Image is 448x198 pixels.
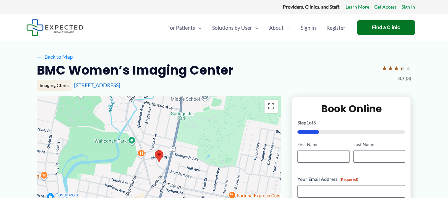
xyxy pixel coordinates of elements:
[387,62,393,74] span: ★
[284,16,290,39] span: Menu Toggle
[402,3,415,11] a: Sign In
[283,4,341,10] strong: Providers, Clinics, and Staff:
[37,62,234,78] h2: BMC Women’s Imaging Center
[399,62,405,74] span: ★
[207,16,264,39] a: Solutions by UserMenu Toggle
[393,62,399,74] span: ★
[398,74,405,83] span: 3.7
[265,100,278,113] button: Toggle fullscreen view
[297,120,405,125] p: Step of
[340,177,358,182] span: (Required)
[321,16,350,39] a: Register
[195,16,202,39] span: Menu Toggle
[37,53,43,60] span: ←
[353,142,405,148] label: Last Name
[406,74,411,83] span: (3)
[162,16,350,39] nav: Primary Site Navigation
[357,20,415,35] a: Find a Clinic
[37,80,71,91] div: Imaging Clinic
[381,62,387,74] span: ★
[297,102,405,115] h2: Book Online
[37,52,73,62] a: ←Back to Map
[405,62,411,74] span: ★
[297,176,405,182] label: Your Email Address
[374,3,397,11] a: Get Access
[167,16,195,39] span: For Patients
[313,120,316,125] span: 5
[306,120,309,125] span: 1
[74,82,120,88] a: [STREET_ADDRESS]
[212,16,252,39] span: Solutions by User
[297,142,349,148] label: First Name
[26,19,83,36] img: Expected Healthcare Logo - side, dark font, small
[269,16,284,39] span: About
[295,16,321,39] a: Sign In
[326,16,345,39] span: Register
[301,16,316,39] span: Sign In
[346,3,369,11] a: Learn More
[264,16,295,39] a: AboutMenu Toggle
[252,16,259,39] span: Menu Toggle
[162,16,207,39] a: For PatientsMenu Toggle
